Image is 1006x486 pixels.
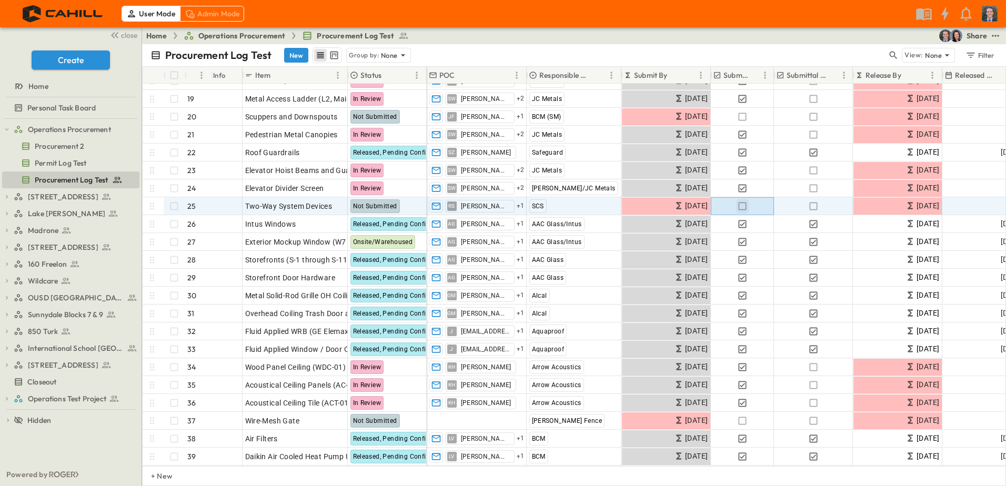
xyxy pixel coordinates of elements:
[917,271,939,283] span: [DATE]
[353,185,381,192] span: In Review
[517,165,525,176] span: + 2
[27,377,56,387] span: Closeout
[955,70,997,80] p: Released Date
[685,200,708,212] span: [DATE]
[447,313,456,313] span: GM
[532,113,561,120] span: BCM (SM)
[759,69,771,82] button: Menu
[353,346,435,353] span: Released, Pending Confirm
[461,291,510,300] span: [PERSON_NAME]
[353,77,381,85] span: In Review
[245,451,385,462] span: Daikin Air Cooled Heat Pump Unit (HP-2)
[187,380,196,390] p: 35
[273,69,284,81] button: Sort
[685,182,708,194] span: [DATE]
[517,94,525,104] span: + 2
[35,141,84,151] span: Procurement 2
[917,146,939,158] span: [DATE]
[685,414,708,427] span: [DATE]
[410,69,423,82] button: Menu
[939,29,952,42] img: Jared Salin (jsalin@cahill-sf.com)
[187,416,195,426] p: 37
[245,219,296,229] span: Intus Windows
[917,432,939,444] span: [DATE]
[187,147,196,158] p: 22
[461,327,510,336] span: [EMAIL_ADDRESS][DOMAIN_NAME]
[195,69,208,82] button: Menu
[245,308,381,319] span: Overhead Coiling Trash Door and Motor
[967,31,987,41] div: Share
[685,254,708,266] span: [DATE]
[917,379,939,391] span: [DATE]
[917,289,939,301] span: [DATE]
[517,344,525,355] span: + 1
[28,326,58,337] span: 850 Turk
[213,60,226,90] div: Info
[461,345,510,353] span: [EMAIL_ADDRESS][DOMAIN_NAME]
[532,417,602,424] span: [PERSON_NAME] Fence
[353,131,381,138] span: In Review
[14,290,137,305] a: OUSD [GEOGRAPHIC_DATA]
[461,256,510,264] span: [PERSON_NAME]
[517,326,525,337] span: + 1
[14,240,137,255] a: [STREET_ADDRESS]
[353,113,397,120] span: Not Submitted
[461,434,510,443] span: [PERSON_NAME]
[35,175,108,185] span: Procurement Log Test
[685,128,708,140] span: [DATE]
[461,95,510,103] span: [PERSON_NAME]
[353,167,381,174] span: In Review
[187,129,194,140] p: 21
[532,346,565,353] span: Aquaproof
[245,201,333,211] span: Two-Way System Devices
[917,182,939,194] span: [DATE]
[695,69,707,82] button: Menu
[187,183,196,194] p: 24
[2,156,137,170] a: Permit Log Test
[605,69,618,82] button: Menu
[685,450,708,462] span: [DATE]
[448,134,456,135] span: SW
[461,148,511,157] span: [PERSON_NAME]
[353,256,435,264] span: Released, Pending Confirm
[917,450,939,462] span: [DATE]
[449,438,455,439] span: LV
[917,307,939,319] span: [DATE]
[245,147,300,158] span: Roof Guardrails
[517,219,525,229] span: + 1
[360,70,381,80] p: Status
[517,201,525,211] span: + 1
[723,70,748,80] p: Submitted?
[353,238,413,246] span: Onsite/Warehoused
[353,363,381,371] span: In Review
[461,363,511,371] span: [PERSON_NAME]
[517,255,525,265] span: + 1
[2,121,139,138] div: Operations Procurementtest
[353,292,435,299] span: Released, Pending Confirm
[349,50,379,60] p: Group by:
[539,70,591,80] p: Responsible Contractor
[532,202,544,210] span: SCS
[211,67,243,84] div: Info
[353,453,435,460] span: Released, Pending Confirm
[384,69,395,81] button: Sort
[685,218,708,230] span: [DATE]
[461,399,511,407] span: [PERSON_NAME]
[146,31,167,41] a: Home
[670,69,681,81] button: Sort
[331,69,344,82] button: Menu
[28,309,103,320] span: Sunnydale Blocks 7 & 9
[2,323,139,340] div: 850 Turktest
[198,31,286,41] span: Operations Procurement
[28,360,98,370] span: [STREET_ADDRESS]
[532,220,582,228] span: AAC Glass/Intus
[245,94,373,104] span: Metal Access Ladder (L2, Main Roof)
[593,69,605,81] button: Sort
[313,47,342,63] div: table view
[245,183,324,194] span: Elevator Divider Screen
[187,237,195,247] p: 27
[903,69,915,81] button: Sort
